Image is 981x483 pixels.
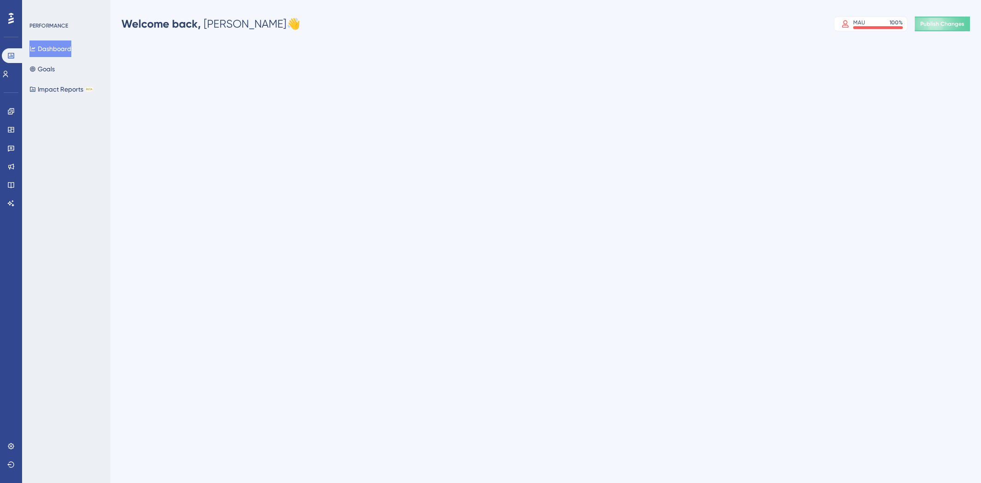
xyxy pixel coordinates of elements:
div: 100 % [889,19,903,26]
span: Welcome back, [121,17,201,30]
button: Publish Changes [915,17,970,31]
button: Dashboard [29,40,71,57]
div: BETA [85,87,93,92]
div: MAU [853,19,865,26]
div: PERFORMANCE [29,22,68,29]
button: Goals [29,61,55,77]
div: [PERSON_NAME] 👋 [121,17,300,31]
button: Impact ReportsBETA [29,81,93,98]
span: Publish Changes [920,20,964,28]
